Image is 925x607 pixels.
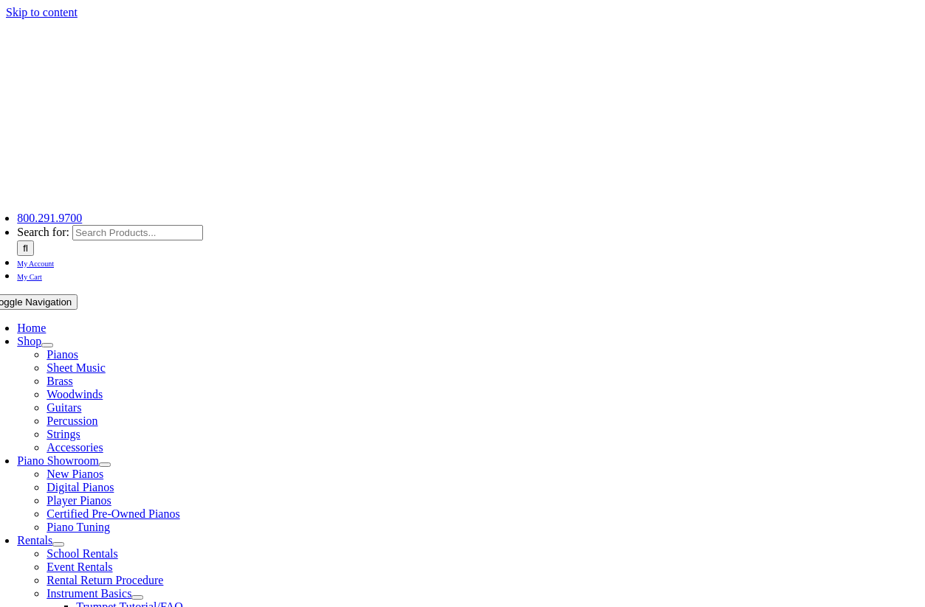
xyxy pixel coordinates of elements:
a: Guitars [47,401,81,414]
button: Open submenu of Rentals [52,542,64,547]
a: My Cart [17,269,42,282]
a: School Rentals [47,547,117,560]
a: Piano Showroom [17,454,99,467]
a: Shop [17,335,41,347]
button: Open submenu of Shop [41,343,53,347]
a: Rentals [17,534,52,547]
a: Home [17,322,46,334]
a: Instrument Basics [47,587,131,600]
span: Search for: [17,226,69,238]
a: Skip to content [6,6,78,18]
a: Certified Pre-Owned Pianos [47,507,179,520]
input: Search [17,240,34,256]
a: 800.291.9700 [17,212,82,224]
a: Player Pianos [47,494,111,507]
a: Event Rentals [47,561,112,573]
button: Open submenu of Piano Showroom [99,462,111,467]
a: Brass [47,375,73,387]
a: Woodwinds [47,388,103,400]
button: Open submenu of Instrument Basics [131,595,143,600]
a: Sheet Music [47,361,106,374]
a: New Pianos [47,468,103,480]
a: Pianos [47,348,78,361]
a: Strings [47,428,80,440]
a: Piano Tuning [47,521,110,533]
a: Percussion [47,415,97,427]
a: My Account [17,256,54,268]
span: My Account [17,260,54,268]
a: Accessories [47,441,103,454]
span: My Cart [17,273,42,281]
a: Digital Pianos [47,481,114,493]
a: Rental Return Procedure [47,574,163,586]
input: Search Products... [72,225,203,240]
